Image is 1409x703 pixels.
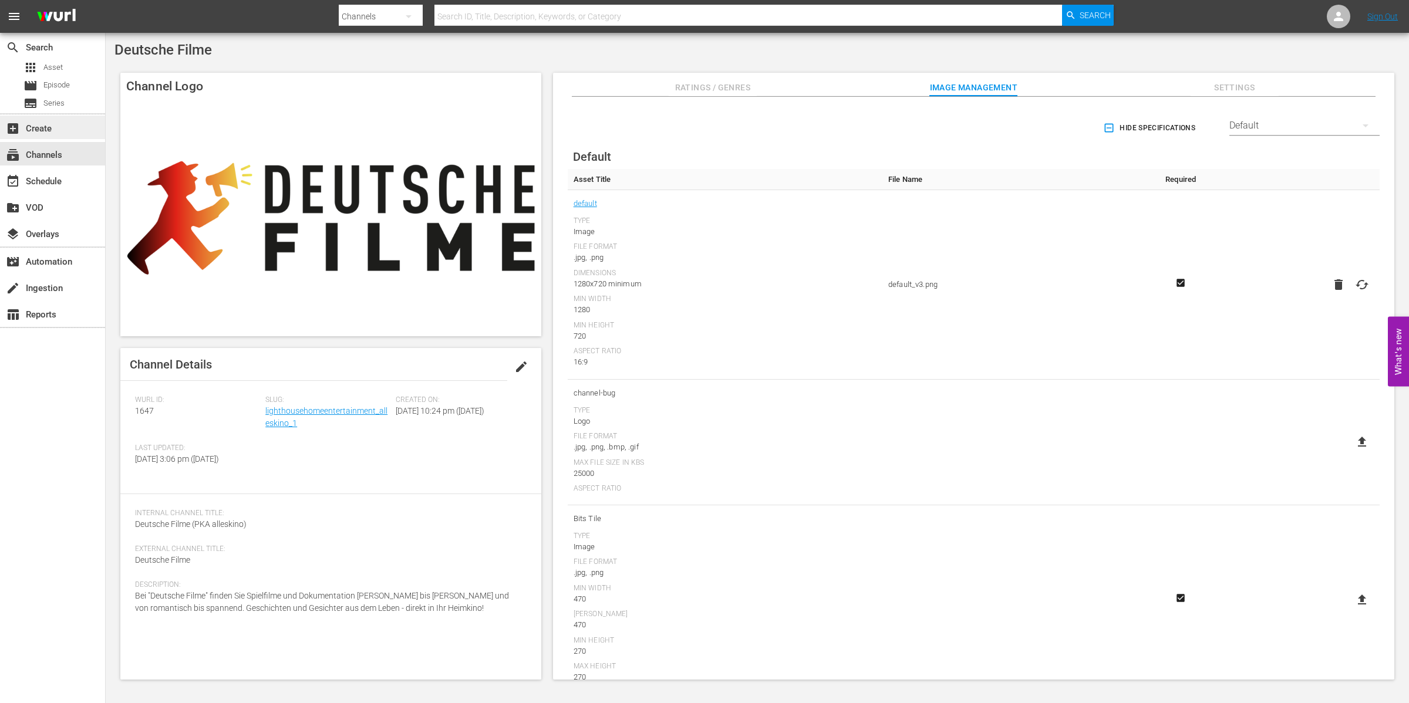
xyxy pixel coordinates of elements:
h4: Channel Logo [120,73,541,100]
div: Min Height [574,636,877,645]
th: Required [1148,169,1214,190]
span: Deutsche Filme [114,42,212,58]
span: Internal Channel Title: [135,509,521,518]
span: Default [573,150,611,164]
div: 720 [574,330,877,342]
div: 470 [574,593,877,605]
div: 1280x720 minimum [574,278,877,290]
img: ans4CAIJ8jUAAAAAAAAAAAAAAAAAAAAAAAAgQb4GAAAAAAAAAAAAAAAAAAAAAAAAJMjXAAAAAAAAAAAAAAAAAAAAAAAAgAT5G... [28,3,85,31]
span: [DATE] 10:24 pm ([DATE]) [396,406,484,415]
span: VOD [6,201,20,215]
span: Automation [6,255,20,269]
div: .jpg, .png [574,567,877,579]
a: Sign Out [1367,12,1398,21]
span: Bei "Deutsche Filme" finden Sie Spielfilme und Dokumentation [PERSON_NAME] bis [PERSON_NAME] und ... [135,591,509,613]
span: Bits Tile [574,511,877,526]
div: 270 [574,645,877,657]
span: Episode [23,79,38,93]
svg: Required [1174,593,1188,603]
span: Deutsche Filme [135,555,190,565]
div: Dimensions [574,269,877,278]
span: External Channel Title: [135,545,521,554]
div: 1280 [574,304,877,316]
th: Asset Title [568,169,882,190]
span: [DATE] 3:06 pm ([DATE]) [135,454,219,464]
a: default [574,196,597,211]
button: Search [1062,5,1114,26]
div: Max Height [574,662,877,671]
div: .jpg, .png [574,252,877,263]
div: Image [574,226,877,238]
span: Last Updated: [135,444,259,453]
div: Min Height [574,321,877,330]
span: Image Management [929,80,1017,95]
span: event_available [6,174,20,188]
div: Default [1229,109,1380,142]
div: Min Width [574,584,877,593]
div: Aspect Ratio [574,484,877,494]
span: channel-bug [574,386,877,401]
div: Aspect Ratio [574,347,877,356]
span: Search [6,40,20,55]
div: 25000 [574,468,877,479]
div: 16:9 [574,356,877,368]
span: Channel Details [130,357,212,371]
span: Asset [23,60,38,75]
div: Type [574,532,877,541]
svg: Required [1174,278,1188,288]
button: Open Feedback Widget [1388,317,1409,387]
span: Asset [43,62,63,73]
span: Description: [135,580,521,590]
span: 1647 [135,406,154,415]
span: Settings [1191,80,1279,95]
div: File Format [574,432,877,441]
div: .jpg, .png, .bmp, .gif [574,441,877,453]
div: Type [574,406,877,415]
div: File Format [574,557,877,567]
img: Deutsche Filme [120,100,541,336]
th: File Name [882,169,1148,190]
span: Create [6,121,20,136]
span: Episode [43,79,70,91]
span: Wurl ID: [135,396,259,405]
a: lighthousehomeentertainment_alleskino_1 [265,406,387,428]
span: Channels [6,148,20,162]
button: edit [507,353,535,381]
span: Overlays [6,227,20,241]
div: Type [574,217,877,226]
div: File Format [574,242,877,252]
span: Hide Specifications [1105,122,1195,134]
span: Ratings / Genres [669,80,757,95]
span: table_chart [6,307,20,322]
span: edit [514,360,528,374]
div: [PERSON_NAME] [574,610,877,619]
span: Series [23,96,38,110]
td: default_v3.png [882,190,1148,380]
div: Max File Size In Kbs [574,458,877,468]
span: Search [1080,5,1111,26]
span: Series [43,97,65,109]
div: Logo [574,415,877,427]
div: Image [574,541,877,553]
div: Min Width [574,295,877,304]
span: menu [7,9,21,23]
div: 270 [574,671,877,683]
span: Created On: [396,396,520,405]
span: Ingestion [6,281,20,295]
span: Deutsche Filme (PKA alleskino) [135,519,247,529]
span: Slug: [265,396,390,405]
button: Hide Specifications [1101,111,1200,144]
div: 470 [574,619,877,631]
